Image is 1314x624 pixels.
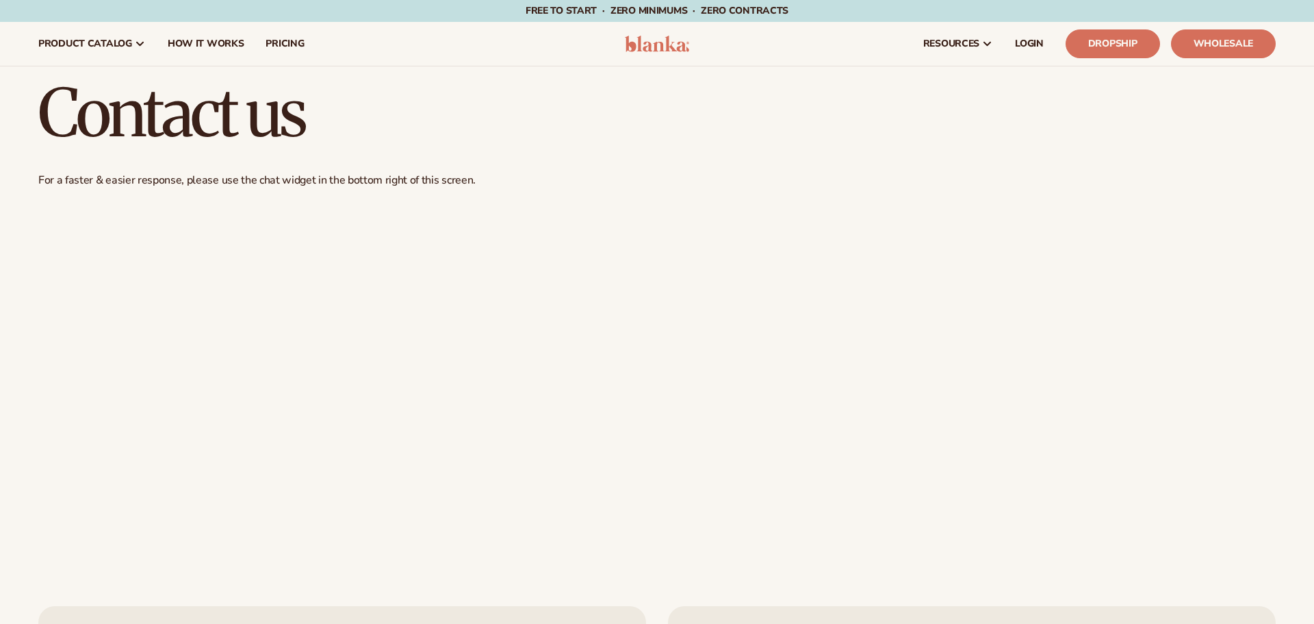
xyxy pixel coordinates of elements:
[157,22,255,66] a: How It Works
[625,36,690,52] img: logo
[38,38,132,49] span: product catalog
[526,4,788,17] span: Free to start · ZERO minimums · ZERO contracts
[38,80,1276,146] h1: Contact us
[168,38,244,49] span: How It Works
[923,38,979,49] span: resources
[38,173,1276,188] p: For a faster & easier response, please use the chat widget in the bottom right of this screen.
[266,38,304,49] span: pricing
[1004,22,1055,66] a: LOGIN
[255,22,315,66] a: pricing
[1171,29,1276,58] a: Wholesale
[27,22,157,66] a: product catalog
[1066,29,1160,58] a: Dropship
[912,22,1004,66] a: resources
[38,199,1276,568] iframe: Contact Us Form
[1015,38,1044,49] span: LOGIN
